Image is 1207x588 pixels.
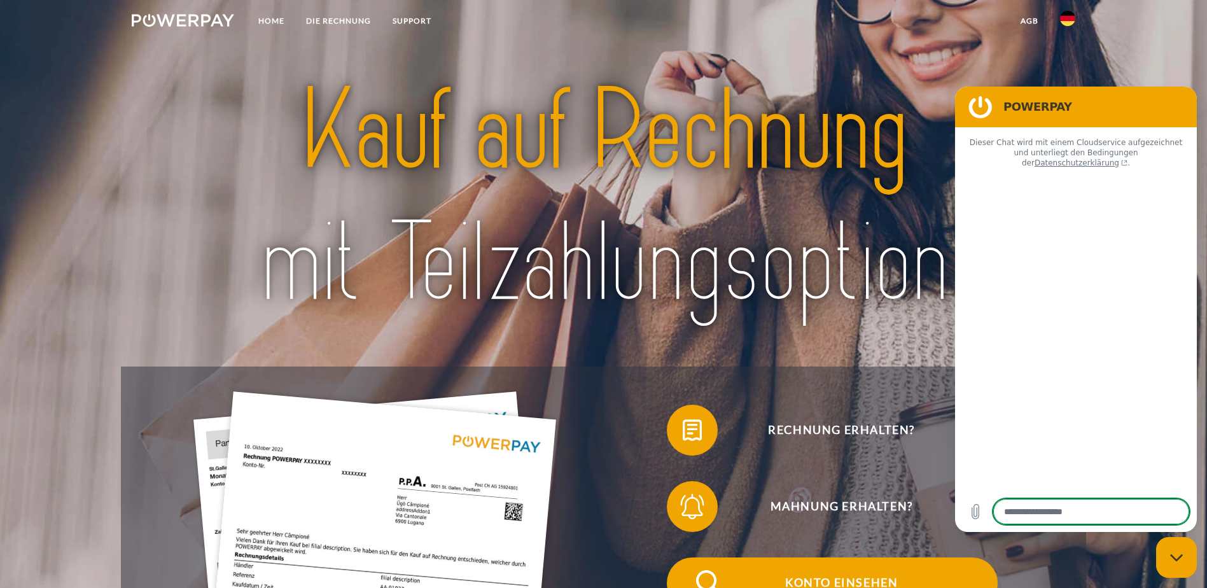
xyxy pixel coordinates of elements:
[382,10,442,32] a: SUPPORT
[667,481,998,532] button: Mahnung erhalten?
[295,10,382,32] a: DIE RECHNUNG
[685,405,997,456] span: Rechnung erhalten?
[667,405,998,456] button: Rechnung erhalten?
[248,10,295,32] a: Home
[676,414,708,446] img: qb_bill.svg
[132,14,234,27] img: logo-powerpay-white.svg
[178,59,1029,336] img: title-powerpay_de.svg
[676,491,708,522] img: qb_bell.svg
[685,481,997,532] span: Mahnung erhalten?
[1156,537,1197,578] iframe: Schaltfläche zum Öffnen des Messaging-Fensters
[1010,10,1049,32] a: agb
[955,87,1197,532] iframe: Messaging-Fenster
[1060,11,1075,26] img: de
